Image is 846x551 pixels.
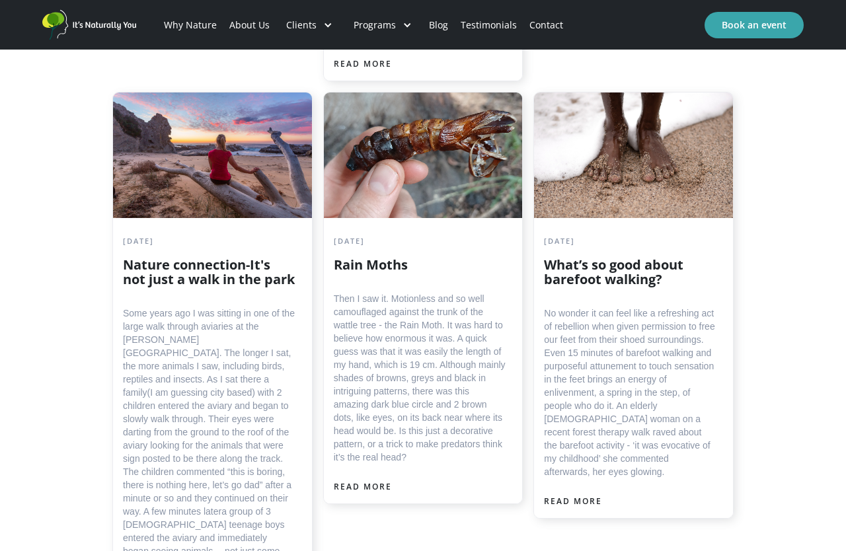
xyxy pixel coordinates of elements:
a: READ MORE [334,57,392,71]
div: [DATE] [123,235,295,248]
h2: Rain Moths [334,258,506,272]
a: Contact [523,3,570,48]
a: home [42,10,141,40]
div: No wonder it can feel like a refreshing act of rebellion when given permission to free our feet f... [544,307,716,478]
a: Book an event [705,12,804,38]
h2: What’s so good about barefoot walking? [544,258,716,287]
a: READ MORE [334,480,392,494]
a: Testimonials [455,3,523,48]
div: Clients [276,3,343,48]
a: Blog [422,3,454,48]
div: Programs [354,18,396,32]
a: READ MORE [544,495,602,508]
div: Then I saw it. Motionless and so well camouflaged against the trunk of the wattle tree - the Rain... [334,292,506,464]
h2: Nature connection-It's not just a walk in the park [123,258,295,287]
a: Why Nature [157,3,223,48]
a: About Us [223,3,276,48]
div: [DATE] [544,235,716,248]
div: Clients [286,18,317,32]
div: [DATE] [334,235,506,248]
div: Programs [343,3,422,48]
